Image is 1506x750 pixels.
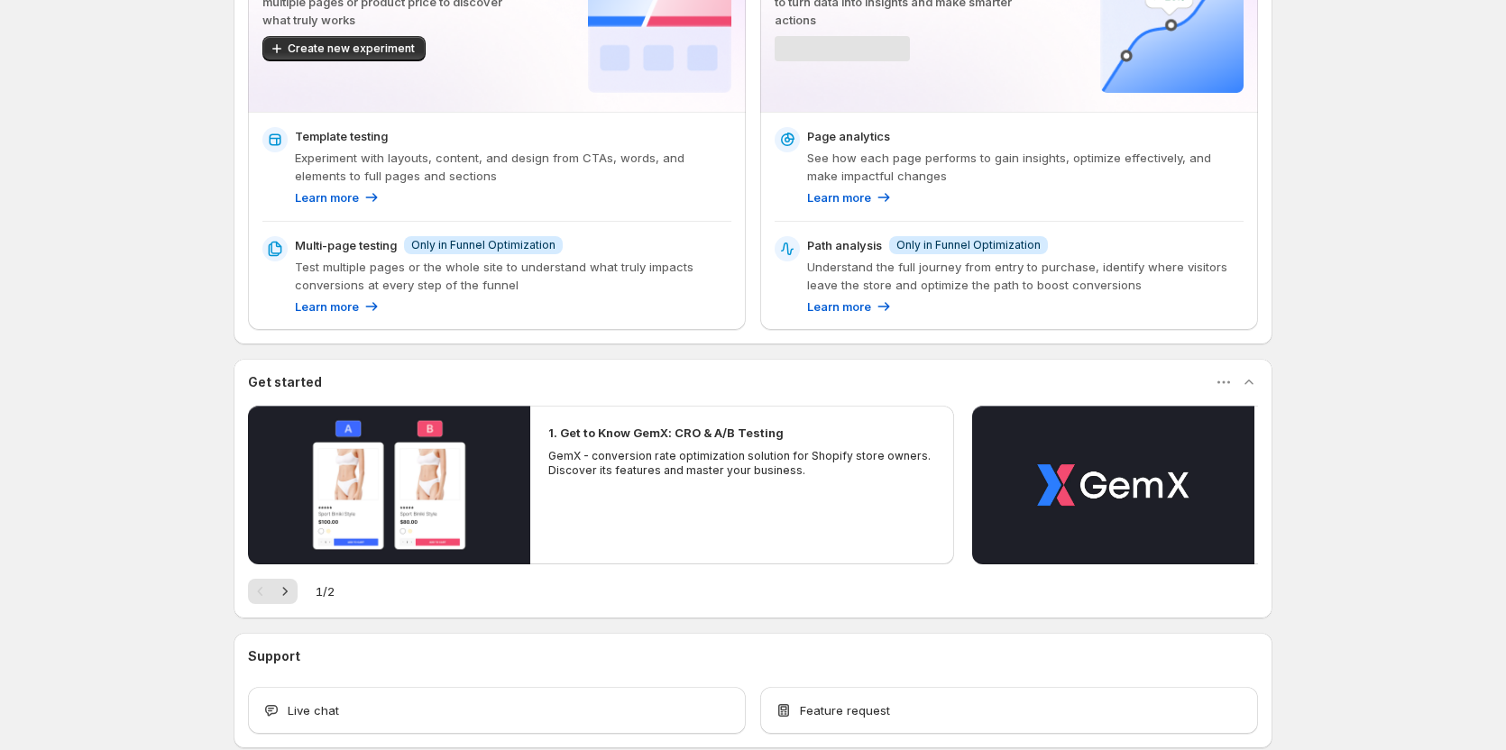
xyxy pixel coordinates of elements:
h3: Support [248,647,300,665]
p: Learn more [295,188,359,206]
span: Feature request [800,701,890,719]
span: Live chat [288,701,339,719]
button: Play video [248,406,530,564]
nav: Pagination [248,579,298,604]
p: Learn more [807,297,871,316]
button: Create new experiment [262,36,426,61]
a: Learn more [807,188,893,206]
p: Path analysis [807,236,882,254]
span: 1 / 2 [316,582,335,600]
p: Page analytics [807,127,890,145]
button: Next [272,579,298,604]
p: Test multiple pages or the whole site to understand what truly impacts conversions at every step ... [295,258,731,294]
span: Only in Funnel Optimization [411,238,556,252]
p: Experiment with layouts, content, and design from CTAs, words, and elements to full pages and sec... [295,149,731,185]
span: Create new experiment [288,41,415,56]
p: See how each page performs to gain insights, optimize effectively, and make impactful changes [807,149,1244,185]
a: Learn more [295,188,381,206]
a: Learn more [295,297,381,316]
p: Template testing [295,127,388,145]
p: Learn more [295,297,359,316]
p: Multi-page testing [295,236,397,254]
p: Learn more [807,188,871,206]
h3: Get started [248,373,322,391]
h2: 1. Get to Know GemX: CRO & A/B Testing [548,424,784,442]
p: GemX - conversion rate optimization solution for Shopify store owners. Discover its features and ... [548,449,936,478]
a: Learn more [807,297,893,316]
button: Play video [972,406,1254,564]
span: Only in Funnel Optimization [896,238,1041,252]
p: Understand the full journey from entry to purchase, identify where visitors leave the store and o... [807,258,1244,294]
